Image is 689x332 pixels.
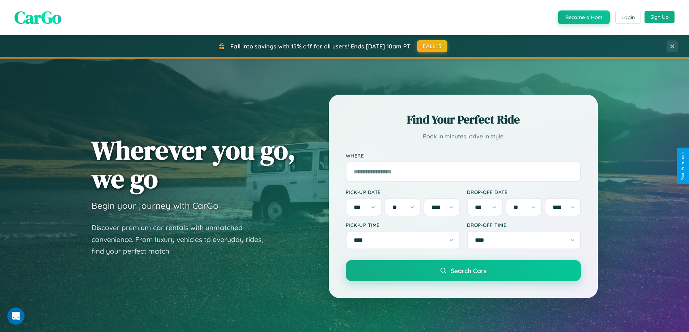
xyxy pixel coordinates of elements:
label: Pick-up Time [346,222,460,228]
h2: Find Your Perfect Ride [346,112,581,128]
div: Give Feedback [680,151,685,181]
label: Where [346,152,581,159]
span: CarGo [14,5,61,29]
h1: Wherever you go, we go [92,136,295,193]
span: Search Cars [451,267,486,275]
button: FALL15 [417,40,447,52]
button: Sign Up [645,11,675,23]
p: Discover premium car rentals with unmatched convenience. From luxury vehicles to everyday rides, ... [92,222,272,257]
p: Book in minutes, drive in style [346,131,581,142]
button: Search Cars [346,260,581,281]
label: Pick-up Date [346,189,460,195]
h3: Begin your journey with CarGo [92,200,218,211]
iframe: Intercom live chat [7,307,25,325]
button: Become a Host [558,10,610,24]
label: Drop-off Date [467,189,581,195]
span: Fall into savings with 15% off for all users! Ends [DATE] 10am PT. [230,43,412,50]
label: Drop-off Time [467,222,581,228]
button: Login [615,11,641,24]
